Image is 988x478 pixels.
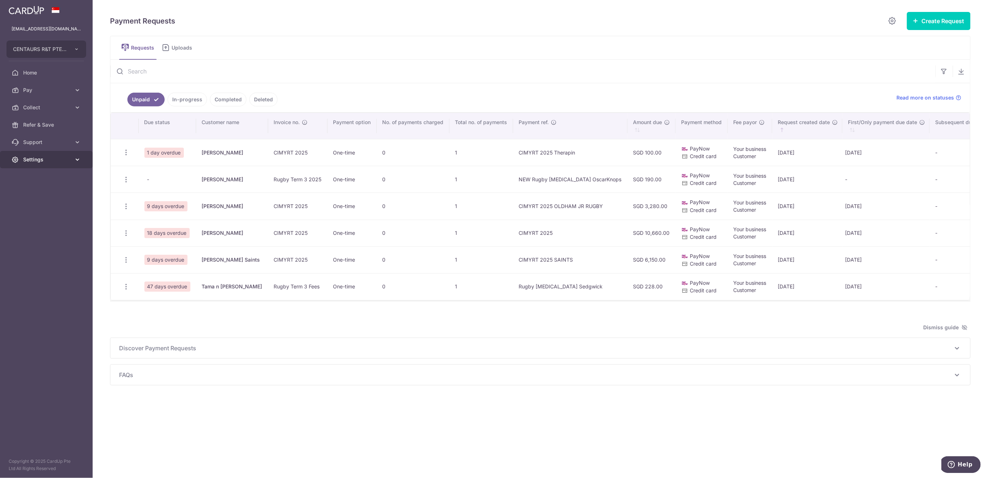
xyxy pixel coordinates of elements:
th: No. of payments charged [377,113,449,139]
td: 1 [449,246,513,273]
td: One-time [328,246,377,273]
td: Rugby Term 3 2025 [268,166,328,193]
span: 18 days overdue [144,228,190,238]
td: [DATE] [772,166,843,193]
td: [DATE] [843,139,930,166]
span: Fee payor [734,119,757,126]
td: SGD 6,150.00 [628,246,676,273]
th: Payment ref. [513,113,628,139]
span: Credit card [690,180,717,186]
h5: Payment Requests [110,15,175,27]
td: 1 [449,273,513,300]
img: paynow-md-4fe65508ce96feda548756c5ee0e473c78d4820b8ea51387c6e4ad89e58a5e61.png [681,145,689,153]
span: PayNow [690,172,710,178]
td: CIMYRT 2025 [268,246,328,273]
span: PayNow [690,145,710,152]
span: Pay [23,86,71,94]
td: [PERSON_NAME] [196,139,268,166]
span: Subsequent due date [936,119,987,126]
td: One-time [328,166,377,193]
span: Help [16,5,31,12]
img: paynow-md-4fe65508ce96feda548756c5ee0e473c78d4820b8ea51387c6e4ad89e58a5e61.png [681,280,689,287]
td: 1 [449,193,513,219]
td: [DATE] [772,139,843,166]
a: Completed [210,93,246,106]
span: Dismiss guide [924,323,968,332]
td: CIMYRT 2025 [268,220,328,246]
th: Fee payor [728,113,772,139]
td: SGD 10,660.00 [628,220,676,246]
p: Discover Payment Requests [119,344,962,352]
td: 0 [377,166,449,193]
td: CIMYRT 2025 SAINTS [513,246,628,273]
a: Read more on statuses [897,94,962,101]
th: Invoice no. [268,113,328,139]
td: [PERSON_NAME] [196,193,268,219]
td: Rugby Term 3 Fees [268,273,328,300]
span: CENTAURS R&T PTE. LTD. [13,46,67,53]
a: Uploads [160,36,197,59]
a: Deleted [249,93,278,106]
td: One-time [328,139,377,166]
iframe: Opens a widget where you can find more information [942,456,981,474]
td: [DATE] [843,193,930,219]
th: Request created date : activate to sort column ascending [772,113,843,139]
span: Uploads [172,44,197,51]
td: One-time [328,193,377,219]
span: Refer & Save [23,121,71,128]
td: 0 [377,273,449,300]
p: [EMAIL_ADDRESS][DOMAIN_NAME] [12,25,81,33]
span: Requests [131,44,157,51]
th: Due status [139,113,196,139]
button: CENTAURS R&T PTE. LTD. [7,41,86,58]
span: Customer [734,180,756,186]
td: [DATE] [772,193,843,219]
td: SGD 100.00 [628,139,676,166]
td: [PERSON_NAME] [196,220,268,246]
input: Search [110,60,936,83]
td: 0 [377,193,449,219]
td: Rugby [MEDICAL_DATA] Sedgwick [513,273,628,300]
span: Settings [23,156,71,163]
span: 1 day overdue [144,148,184,158]
td: SGD 190.00 [628,166,676,193]
span: Credit card [690,287,717,293]
img: paynow-md-4fe65508ce96feda548756c5ee0e473c78d4820b8ea51387c6e4ad89e58a5e61.png [681,253,689,260]
td: 1 [449,166,513,193]
span: Credit card [690,234,717,240]
td: [DATE] [843,273,930,300]
th: First/Only payment due date : activate to sort column ascending [843,113,930,139]
span: Credit card [690,153,717,159]
span: Payment ref. [519,119,549,126]
span: Read more on statuses [897,94,954,101]
th: Payment method [676,113,728,139]
span: Customer [734,260,756,266]
span: Your business [734,226,767,232]
a: Requests [119,36,157,59]
td: 0 [377,220,449,246]
img: paynow-md-4fe65508ce96feda548756c5ee0e473c78d4820b8ea51387c6e4ad89e58a5e61.png [681,199,689,207]
span: FAQs [119,371,953,379]
th: Total no. of payments [449,113,513,139]
span: Customer [734,233,756,240]
a: Unpaid [127,93,165,106]
span: Your business [734,253,767,259]
td: CIMYRT 2025 [268,193,328,219]
span: No. of payments charged [383,119,444,126]
span: Request created date [778,119,830,126]
img: paynow-md-4fe65508ce96feda548756c5ee0e473c78d4820b8ea51387c6e4ad89e58a5e61.png [681,172,689,179]
span: Payment option [333,119,371,126]
span: Your business [734,146,767,152]
span: PayNow [690,226,710,232]
td: One-time [328,220,377,246]
td: Tama n [PERSON_NAME] [196,273,268,300]
button: Create Request [907,12,971,30]
span: 9 days overdue [144,201,187,211]
p: FAQs [119,371,962,379]
td: SGD 3,280.00 [628,193,676,219]
td: 0 [377,246,449,273]
span: Your business [734,173,767,179]
span: Credit card [690,261,717,267]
